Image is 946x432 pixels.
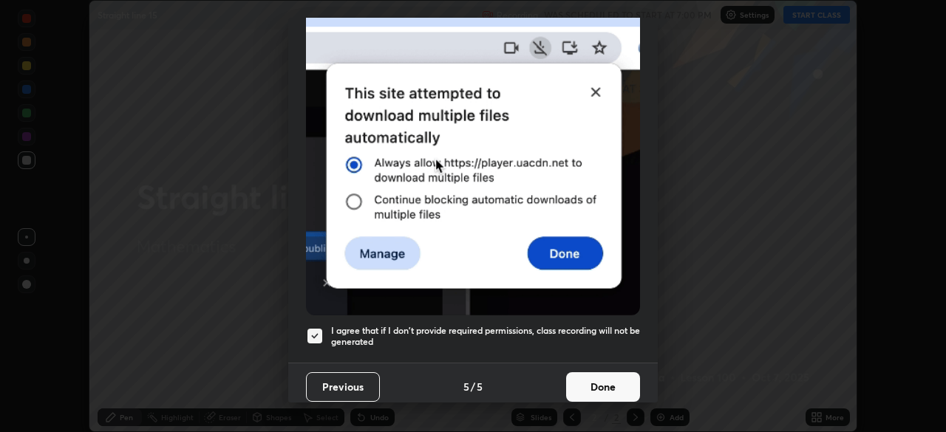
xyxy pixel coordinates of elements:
[477,379,483,394] h4: 5
[471,379,475,394] h4: /
[566,372,640,402] button: Done
[306,372,380,402] button: Previous
[463,379,469,394] h4: 5
[331,325,640,348] h5: I agree that if I don't provide required permissions, class recording will not be generated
